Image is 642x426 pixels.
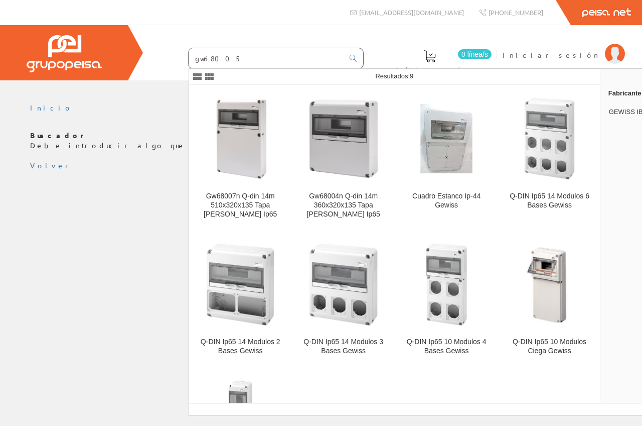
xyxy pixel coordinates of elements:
span: Pedido actual [396,64,464,74]
img: Q-DIN Ip65 10 Modulos Ciega Gewiss [506,247,592,323]
div: Q-DIN Ip65 10 Modulos Ciega Gewiss [506,338,592,356]
a: Q-DIN Ip65 10 Modulos Ciega Gewiss Q-DIN Ip65 10 Modulos Ciega Gewiss [498,231,600,367]
div: Q-DIN Ip65 10 Modulos 4 Bases Gewiss [403,338,490,356]
input: Buscar ... [189,48,344,68]
a: Q-DIN Ip65 10 Modulos 4 Bases Gewiss Q-DIN Ip65 10 Modulos 4 Bases Gewiss [395,231,498,367]
a: Volver [30,161,72,170]
a: Gw68004n Q-din 14m 360x320x135 Tapa Lisa Ip65 Gw68004n Q-din 14m 360x320x135 Tapa [PERSON_NAME] Ip65 [292,85,394,231]
div: Cuadro Estanco Ip-44 Gewiss [403,192,490,210]
div: Q-DIN Ip65 14 Modulos 6 Bases Gewiss [506,192,592,210]
div: Q-DIN Ip65 14 Modulos 2 Bases Gewiss [197,338,283,356]
a: Iniciar sesión [503,42,625,51]
a: Gw68007n Q-din 14m 510x320x135 Tapa Lisa Ip65 Gw68007n Q-din 14m 510x320x135 Tapa [PERSON_NAME] Ip65 [189,85,291,231]
div: Gw68007n Q-din 14m 510x320x135 Tapa [PERSON_NAME] Ip65 [197,192,283,219]
span: 9 [410,72,413,80]
img: Q-DIN Ip65 14 Modulos 6 Bases Gewiss [506,95,592,182]
a: Inicio [30,103,73,112]
div: Q-DIN Ip65 14 Modulos 3 Bases Gewiss [300,338,386,356]
img: Gw68007n Q-din 14m 510x320x135 Tapa Lisa Ip65 [197,95,283,182]
span: Iniciar sesión [503,50,600,60]
span: [EMAIL_ADDRESS][DOMAIN_NAME] [359,8,464,17]
a: Cuadro Estanco Ip-44 Gewiss Cuadro Estanco Ip-44 Gewiss [395,85,498,231]
img: Q-DIN Ip65 14 Modulos 2 Bases Gewiss [197,241,283,328]
a: Q-DIN Ip65 14 Modulos 3 Bases Gewiss Q-DIN Ip65 14 Modulos 3 Bases Gewiss [292,231,394,367]
img: Q-DIN Ip65 10 Modulos 4 Bases Gewiss [403,241,490,328]
img: Cuadro Estanco Ip-44 Gewiss [403,95,490,182]
img: Gw68004n Q-din 14m 360x320x135 Tapa Lisa Ip65 [300,95,386,182]
div: Gw68004n Q-din 14m 360x320x135 Tapa [PERSON_NAME] Ip65 [300,192,386,219]
b: Buscador [30,131,88,140]
span: 0 línea/s [458,49,492,59]
a: Q-DIN Ip65 14 Modulos 2 Bases Gewiss Q-DIN Ip65 14 Modulos 2 Bases Gewiss [189,231,291,367]
div: © Grupo Peisa [30,171,612,179]
span: [PHONE_NUMBER] [489,8,543,17]
a: Q-DIN Ip65 14 Modulos 6 Bases Gewiss Q-DIN Ip65 14 Modulos 6 Bases Gewiss [498,85,600,231]
img: Q-DIN Ip65 14 Modulos 3 Bases Gewiss [300,241,386,328]
img: Grupo Peisa [27,35,102,72]
span: Resultados: [375,72,413,80]
p: Debe introducir algo que buscar [30,131,612,151]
